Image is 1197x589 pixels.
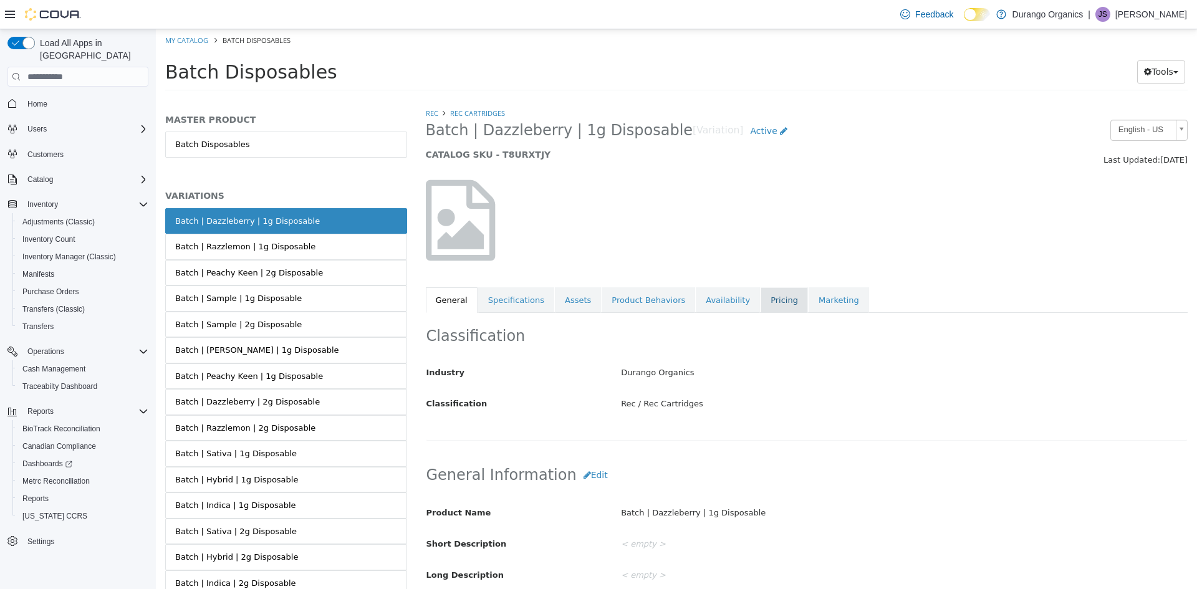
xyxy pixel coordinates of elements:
span: Reports [22,494,49,504]
span: Catalog [22,172,148,187]
div: Batch | Hybrid | 2g Disposable [19,522,142,534]
button: Reports [22,404,59,419]
span: Purchase Orders [17,284,148,299]
button: Users [22,122,52,136]
a: Home [22,97,52,112]
button: Purchase Orders [12,283,153,300]
a: Pricing [605,258,652,284]
button: Transfers (Classic) [12,300,153,318]
a: Assets [399,258,445,284]
a: Transfers (Classic) [17,302,90,317]
button: Metrc Reconciliation [12,472,153,490]
button: Settings [2,532,153,550]
a: Transfers [17,319,59,334]
div: Durango Organics [456,333,1041,355]
span: Home [22,95,148,111]
button: Tools [981,31,1029,54]
button: Catalog [2,171,153,188]
span: [DATE] [1004,126,1032,135]
a: Rec [270,79,282,89]
button: Transfers [12,318,153,335]
button: Inventory Manager (Classic) [12,248,153,266]
button: Inventory Count [12,231,153,248]
span: Inventory Count [22,234,75,244]
a: Product Behaviors [446,258,539,284]
span: Transfers [17,319,148,334]
div: Batch | Sample | 2g Disposable [19,289,146,302]
a: BioTrack Reconciliation [17,421,105,436]
span: Metrc Reconciliation [22,476,90,486]
span: Customers [27,150,64,160]
span: Washington CCRS [17,509,148,524]
button: Canadian Compliance [12,438,153,455]
a: Rec Cartridges [294,79,349,89]
a: Dashboards [12,455,153,472]
span: Batch | Dazzleberry | 1g Disposable [270,92,537,111]
span: Customers [22,146,148,162]
span: Classification [271,370,332,379]
button: Catalog [22,172,58,187]
a: [US_STATE] CCRS [17,509,92,524]
span: Purchase Orders [22,287,79,297]
span: Reports [27,406,54,416]
span: [US_STATE] CCRS [22,511,87,521]
div: Batch | Indica | 1g Disposable [19,470,140,482]
small: [Variation] [537,97,587,107]
div: Batch | Dazzleberry | 1g Disposable [456,473,1041,495]
h5: MASTER PRODUCT [9,85,251,96]
p: [PERSON_NAME] [1115,7,1187,22]
a: General [270,258,322,284]
button: Reports [12,490,153,507]
span: Settings [22,534,148,549]
span: Transfers (Classic) [17,302,148,317]
span: Adjustments (Classic) [17,214,148,229]
img: Cova [25,8,81,21]
span: Canadian Compliance [22,441,96,451]
button: BioTrack Reconciliation [12,420,153,438]
div: < empty > [456,504,1041,526]
a: Reports [17,491,54,506]
span: Active [594,97,621,107]
a: Marketing [653,258,713,284]
span: Reports [17,491,148,506]
a: English - US [954,90,1032,112]
div: Batch | Razzlemon | 1g Disposable [19,211,160,224]
button: Inventory [2,196,153,213]
span: Transfers (Classic) [22,304,85,314]
span: Catalog [27,175,53,184]
span: Inventory [27,199,58,209]
span: Adjustments (Classic) [22,217,95,227]
div: Batch | Dazzleberry | 2g Disposable [19,366,164,379]
span: Dashboards [17,456,148,471]
h5: VARIATIONS [9,161,251,172]
div: Rec / Rec Cartridges [456,364,1041,386]
a: Cash Management [17,362,90,376]
div: Batch | Sativa | 1g Disposable [19,418,141,431]
a: My Catalog [9,6,52,16]
span: Canadian Compliance [17,439,148,454]
button: Customers [2,145,153,163]
a: Canadian Compliance [17,439,101,454]
span: Short Description [271,510,351,519]
div: Batch | [PERSON_NAME] | 1g Disposable [19,315,183,327]
span: Manifests [22,269,54,279]
a: Dashboards [17,456,77,471]
a: Settings [22,534,59,549]
button: Cash Management [12,360,153,378]
span: Inventory Count [17,232,148,247]
button: Home [2,94,153,112]
div: Batch | Peachy Keen | 2g Disposable [19,237,167,250]
span: Home [27,99,47,109]
span: Feedback [915,8,953,21]
button: Operations [22,344,69,359]
span: Metrc Reconciliation [17,474,148,489]
a: Inventory Count [17,232,80,247]
span: Inventory [22,197,148,212]
div: < empty > [456,535,1041,557]
a: Batch Disposables [9,102,251,128]
div: Batch | Sample | 1g Disposable [19,263,146,275]
span: Last Updated: [948,126,1004,135]
span: Batch Disposables [67,6,135,16]
span: Reports [22,404,148,419]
